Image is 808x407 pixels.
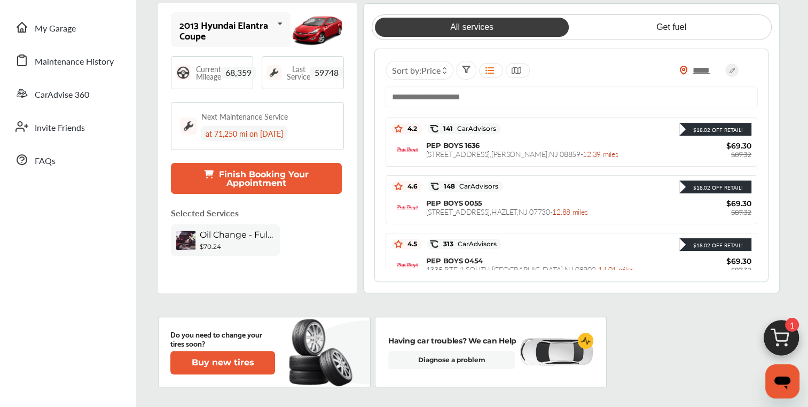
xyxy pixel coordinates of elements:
[10,46,125,74] a: Maintenance History
[426,199,482,207] span: PEP BOYS 0055
[426,264,633,275] span: 1335 RTE-1 SOUTH , [GEOGRAPHIC_DATA] , NJ 08902 -
[421,64,440,76] span: Price
[403,240,417,248] span: 4.5
[430,182,439,191] img: caradvise_icon.5c74104a.svg
[426,141,480,150] span: PEP BOYS 1636
[310,67,343,79] span: 59748
[397,255,418,276] img: logo-pepboys.png
[438,124,496,133] span: 141
[687,199,751,208] span: $69.30
[388,335,516,347] p: Having car troubles? We can Help
[452,125,496,132] span: CarAdvisors
[426,148,618,159] span: [STREET_ADDRESS] , [PERSON_NAME] , NJ 08859 -
[171,163,342,194] button: Finish Booking Your Appointment
[430,240,438,248] img: caradvise_icon.5c74104a.svg
[10,146,125,174] a: FAQs
[394,182,403,191] img: star_icon.59ea9307.svg
[397,139,418,161] img: logo-pepboys.png
[403,124,417,133] span: 4.2
[221,67,256,79] span: 68,359
[170,351,277,374] a: Buy new tires
[688,241,743,249] div: $18.02 Off Retail!
[575,18,768,37] a: Get fuel
[583,148,618,159] span: 12.39 miles
[687,141,751,151] span: $69.30
[200,230,274,240] span: Oil Change - Full-synthetic
[394,124,403,133] img: star_icon.59ea9307.svg
[756,315,807,366] img: cart_icon.3d0951e8.svg
[35,55,114,69] span: Maintenance History
[731,151,751,159] span: $87.32
[10,113,125,140] a: Invite Friends
[578,333,594,349] img: cardiogram-logo.18e20815.svg
[688,184,743,191] div: $18.02 Off Retail!
[179,19,273,41] div: 2013 Hyundai Elantra Coupe
[180,118,197,135] img: maintenance_logo
[394,240,403,248] img: star_icon.59ea9307.svg
[519,338,593,366] img: diagnose-vehicle.c84bcb0a.svg
[679,66,688,75] img: location_vector_orange.38f05af8.svg
[35,154,56,168] span: FAQs
[288,314,358,390] img: new-tire.a0c7fe23.svg
[397,197,418,218] img: logo-pepboys.png
[403,182,417,191] span: 4.6
[35,121,85,135] span: Invite Friends
[454,183,498,190] span: CarAdvisors
[731,266,751,274] span: $87.32
[176,65,191,80] img: steering_logo
[170,351,275,374] button: Buy new tires
[171,207,239,219] p: Selected Services
[687,256,751,266] span: $69.30
[35,22,76,36] span: My Garage
[552,206,587,217] span: 12.88 miles
[453,240,496,248] span: CarAdvisors
[35,88,89,102] span: CarAdvise 360
[375,18,568,37] a: All services
[598,264,633,275] span: 14.01 miles
[430,124,438,133] img: caradvise_icon.5c74104a.svg
[287,65,310,80] span: Last Service
[10,80,125,107] a: CarAdvise 360
[291,10,344,50] img: mobile_8272_st0640_046.jpg
[731,208,751,216] span: $87.32
[201,126,287,141] div: at 71,250 mi on [DATE]
[765,364,799,398] iframe: Button to launch messaging window
[388,351,515,369] a: Diagnose a problem
[201,111,288,122] div: Next Maintenance Service
[785,318,799,332] span: 1
[196,65,221,80] span: Current Mileage
[426,256,483,265] span: PEP BOYS 0454
[200,242,221,251] b: $70.24
[391,64,440,76] span: Sort by :
[439,182,498,191] span: 148
[266,65,281,80] img: maintenance_logo
[688,126,743,134] div: $18.02 Off Retail!
[438,240,496,248] span: 313
[10,13,125,41] a: My Garage
[176,231,195,250] img: oil-change-thumb.jpg
[170,330,275,348] p: Do you need to change your tires soon?
[426,206,587,217] span: [STREET_ADDRESS] , HAZLET , NJ 07730 -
